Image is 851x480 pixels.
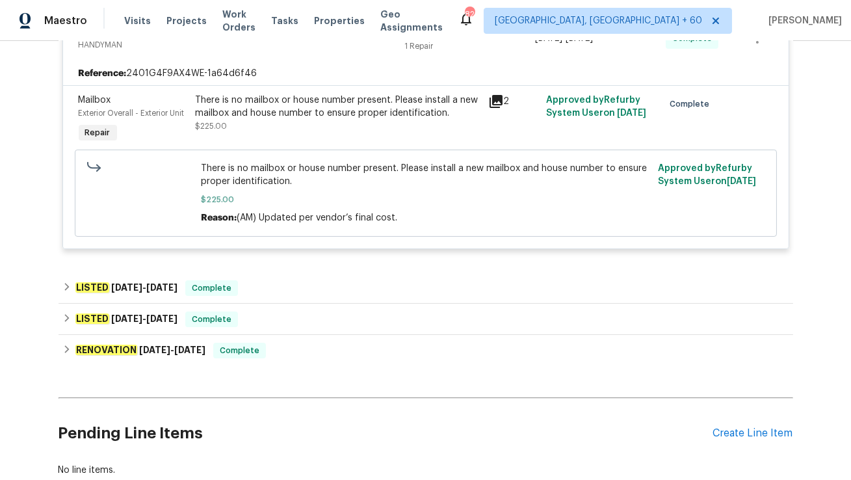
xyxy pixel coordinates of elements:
span: [DATE] [139,345,170,354]
div: LISTED [DATE]-[DATE]Complete [59,304,793,335]
span: Mailbox [79,96,111,105]
span: $225.00 [196,122,228,130]
span: Repair [80,126,116,139]
span: There is no mailbox or house number present. Please install a new mailbox and house number to ens... [201,162,650,188]
span: [DATE] [111,314,142,323]
span: [DATE] [146,314,177,323]
span: - [139,345,205,354]
span: [DATE] [727,177,756,186]
span: [DATE] [146,283,177,292]
div: 2401G4F9AX4WE-1a64d6f46 [63,62,789,85]
span: Tasks [271,16,298,25]
div: LISTED [DATE]-[DATE]Complete [59,273,793,304]
em: RENOVATION [75,345,137,355]
span: Approved by Refurby System User on [658,164,756,186]
span: Projects [166,14,207,27]
span: Complete [215,344,265,357]
span: Approved by Refurby System User on [546,96,646,118]
span: Complete [187,313,237,326]
span: [GEOGRAPHIC_DATA], [GEOGRAPHIC_DATA] + 60 [495,14,702,27]
b: Reference: [79,67,127,80]
span: [DATE] [617,109,646,118]
span: Geo Assignments [380,8,443,34]
div: 821 [465,8,474,21]
span: [DATE] [174,345,205,354]
span: Maestro [44,14,87,27]
span: Visits [124,14,151,27]
span: Reason: [201,213,237,222]
span: [DATE] [111,283,142,292]
div: RENOVATION [DATE]-[DATE]Complete [59,335,793,366]
div: No line items. [59,464,793,477]
span: Exterior Overall - Exterior Unit [79,109,185,117]
span: Properties [314,14,365,27]
div: There is no mailbox or house number present. Please install a new mailbox and house number to ens... [196,94,480,120]
span: HANDYMAN [79,38,405,51]
em: LISTED [75,313,109,324]
span: $225.00 [201,193,650,206]
h2: Pending Line Items [59,403,713,464]
span: (AM) Updated per vendor’s final cost. [237,213,397,222]
span: - [111,283,177,292]
div: 2 [488,94,539,109]
span: Complete [187,282,237,295]
em: LISTED [75,282,109,293]
span: - [111,314,177,323]
span: [PERSON_NAME] [763,14,842,27]
span: Work Orders [222,8,255,34]
span: Complete [670,98,714,111]
div: Create Line Item [713,427,793,440]
div: 1 Repair [405,40,536,53]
